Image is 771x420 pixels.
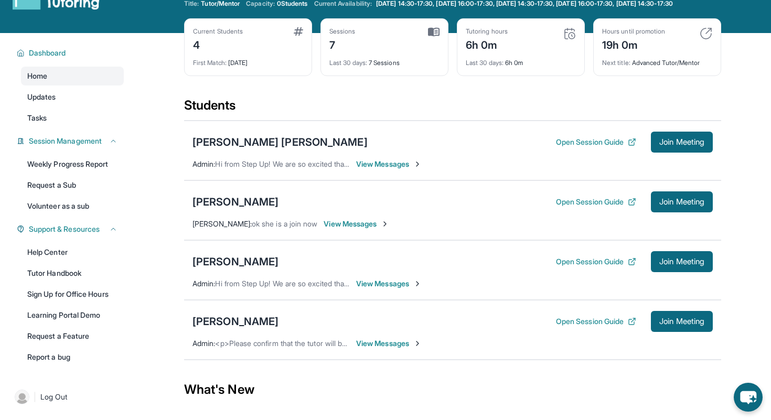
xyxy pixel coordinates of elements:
img: card [294,27,303,36]
button: Open Session Guide [556,197,636,207]
div: 6h 0m [466,52,576,67]
span: | [34,391,36,403]
span: Home [27,71,47,81]
span: Support & Resources [29,224,100,234]
a: Request a Sub [21,176,124,195]
div: [DATE] [193,52,303,67]
span: Join Meeting [659,259,704,265]
button: Open Session Guide [556,256,636,267]
button: Open Session Guide [556,137,636,147]
span: View Messages [356,159,422,169]
span: First Match : [193,59,227,67]
img: Chevron-Right [413,339,422,348]
a: Volunteer as a sub [21,197,124,216]
button: Support & Resources [25,224,117,234]
span: [PERSON_NAME] : [192,219,252,228]
div: Sessions [329,27,356,36]
img: user-img [15,390,29,404]
span: Admin : [192,279,215,288]
span: Dashboard [29,48,66,58]
span: Join Meeting [659,318,704,325]
a: Help Center [21,243,124,262]
span: Log Out [40,392,68,402]
span: Join Meeting [659,139,704,145]
img: card [700,27,712,40]
div: Hours until promotion [602,27,665,36]
div: What's New [184,367,721,413]
a: Tutor Handbook [21,264,124,283]
img: card [563,27,576,40]
button: Join Meeting [651,191,713,212]
img: Chevron-Right [413,279,422,288]
span: <p>Please confirm that the tutor will be able to attend your first assigned meeting time before j... [215,339,594,348]
span: ok she is a join now [252,219,317,228]
a: Tasks [21,109,124,127]
button: Open Session Guide [556,316,636,327]
div: [PERSON_NAME] [PERSON_NAME] [192,135,368,149]
div: [PERSON_NAME] [192,195,279,209]
a: |Log Out [10,385,124,408]
div: 7 [329,36,356,52]
div: 19h 0m [602,36,665,52]
a: Request a Feature [21,327,124,346]
span: Tasks [27,113,47,123]
span: Admin : [192,339,215,348]
div: 7 Sessions [329,52,440,67]
span: Join Meeting [659,199,704,205]
div: [PERSON_NAME] [192,314,279,329]
a: Learning Portal Demo [21,306,124,325]
div: [PERSON_NAME] [192,254,279,269]
button: chat-button [734,383,763,412]
a: Home [21,67,124,85]
button: Join Meeting [651,311,713,332]
a: Sign Up for Office Hours [21,285,124,304]
a: Updates [21,88,124,106]
span: Updates [27,92,56,102]
button: Join Meeting [651,251,713,272]
div: 6h 0m [466,36,508,52]
button: Join Meeting [651,132,713,153]
div: Current Students [193,27,243,36]
span: Last 30 days : [466,59,504,67]
div: Tutoring hours [466,27,508,36]
button: Session Management [25,136,117,146]
div: Students [184,97,721,120]
span: Session Management [29,136,102,146]
img: Chevron-Right [381,220,389,228]
div: Advanced Tutor/Mentor [602,52,712,67]
span: View Messages [356,278,422,289]
span: Last 30 days : [329,59,367,67]
a: Weekly Progress Report [21,155,124,174]
span: Admin : [192,159,215,168]
span: Next title : [602,59,630,67]
img: card [428,27,440,37]
div: 4 [193,36,243,52]
span: View Messages [356,338,422,349]
button: Dashboard [25,48,117,58]
span: View Messages [324,219,389,229]
img: Chevron-Right [413,160,422,168]
a: Report a bug [21,348,124,367]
